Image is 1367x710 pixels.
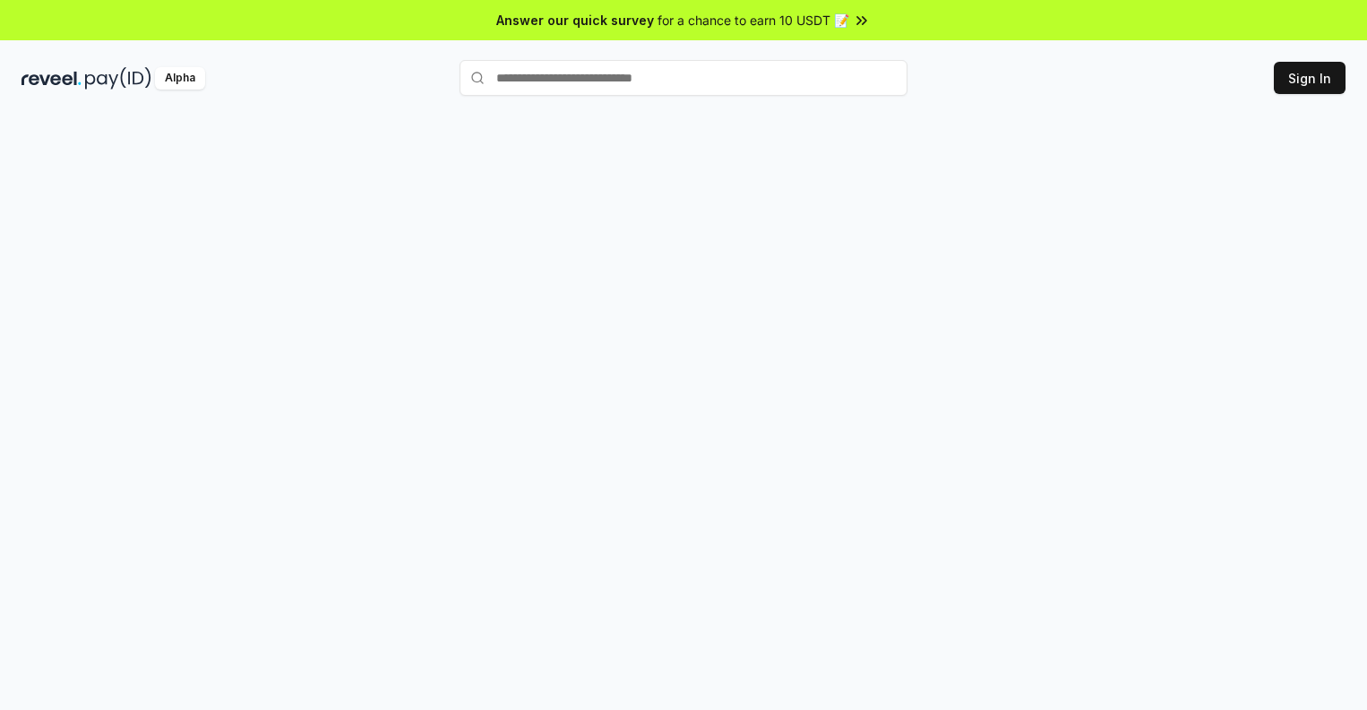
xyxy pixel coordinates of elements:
[85,67,151,90] img: pay_id
[658,11,849,30] span: for a chance to earn 10 USDT 📝
[1274,62,1346,94] button: Sign In
[496,11,654,30] span: Answer our quick survey
[21,67,82,90] img: reveel_dark
[155,67,205,90] div: Alpha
